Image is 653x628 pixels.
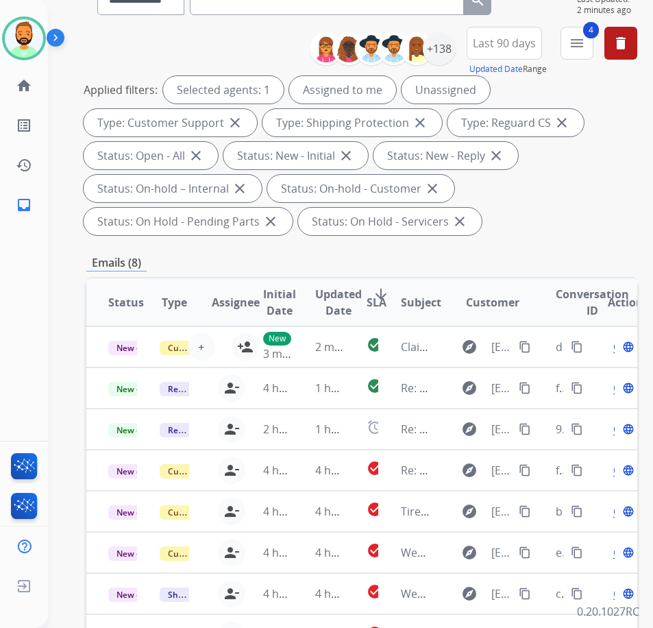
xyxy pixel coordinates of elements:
[108,546,172,561] span: New - Initial
[461,380,478,396] mat-icon: explore
[491,421,512,437] span: [EMAIL_ADDRESS][DOMAIN_NAME]
[577,603,639,620] p: 0.20.1027RC
[571,546,583,559] mat-icon: content_copy
[262,109,442,136] div: Type: Shipping Protection
[315,286,362,319] span: Updated Date
[401,339,464,354] span: Claim photo
[108,341,172,355] span: New - Initial
[315,545,377,560] span: 4 hours ago
[84,109,257,136] div: Type: Customer Support
[263,463,325,478] span: 4 hours ago
[519,464,531,476] mat-icon: content_copy
[622,341,634,353] mat-icon: language
[519,546,531,559] mat-icon: content_copy
[223,503,240,520] mat-icon: person_remove
[571,588,583,600] mat-icon: content_copy
[198,339,204,355] span: +
[491,585,512,602] span: [EMAIL_ADDRESS][DOMAIN_NAME]
[267,175,454,202] div: Status: On-hold - Customer
[519,423,531,435] mat-icon: content_copy
[613,503,641,520] span: Open
[622,588,634,600] mat-icon: language
[367,501,383,518] mat-icon: check_circle
[556,286,629,319] span: Conversation ID
[16,117,32,134] mat-icon: list_alt
[401,422,537,437] span: Re: Additional Information
[412,114,428,131] mat-icon: close
[401,381,547,396] span: Re: ID #6330694 for loveseat
[315,586,377,601] span: 4 hours ago
[491,339,512,355] span: [EMAIL_ADDRESS][DOMAIN_NAME]
[452,213,468,230] mat-icon: close
[424,180,441,197] mat-icon: close
[473,40,536,46] span: Last 90 days
[571,505,583,518] mat-icon: content_copy
[160,341,249,355] span: Customer Support
[401,463,632,478] span: Re: Extend Shipping Protection Confirmation
[263,586,325,601] span: 4 hours ago
[519,505,531,518] mat-icon: content_copy
[519,382,531,394] mat-icon: content_copy
[367,542,383,559] mat-icon: check_circle
[491,380,512,396] span: [EMAIL_ADDRESS][DOMAIN_NAME]
[461,339,478,355] mat-icon: explore
[84,82,158,98] p: Applied filters:
[402,76,490,104] div: Unassigned
[461,421,478,437] mat-icon: explore
[367,294,386,311] span: SLA
[263,422,325,437] span: 2 hours ago
[263,381,325,396] span: 4 hours ago
[289,76,396,104] div: Assigned to me
[160,464,249,479] span: Customer Support
[84,175,262,202] div: Status: On-hold – Internal
[367,583,383,600] mat-icon: check_circle
[108,505,172,520] span: New - Initial
[401,294,441,311] span: Subject
[467,27,542,60] button: Last 90 days
[223,421,240,437] mat-icon: person_remove
[223,380,240,396] mat-icon: person_remove
[586,278,637,326] th: Action
[560,27,593,60] button: 4
[622,464,634,476] mat-icon: language
[491,462,512,479] span: [EMAIL_ADDRESS][DOMAIN_NAME]
[367,337,383,353] mat-icon: check_circle
[461,462,478,479] mat-icon: explore
[613,544,641,561] span: Open
[613,339,641,355] span: Open
[488,147,504,164] mat-icon: close
[519,588,531,600] mat-icon: content_copy
[613,35,629,51] mat-icon: delete
[223,544,240,561] mat-icon: person_remove
[163,76,284,104] div: Selected agents: 1
[461,503,478,520] mat-icon: explore
[315,463,377,478] span: 4 hours ago
[367,460,383,476] mat-icon: check_circle
[84,208,293,235] div: Status: On Hold - Pending Parts
[622,546,634,559] mat-icon: language
[461,585,478,602] mat-icon: explore
[519,341,531,353] mat-icon: content_copy
[84,142,218,169] div: Status: Open - All
[613,380,641,396] span: Open
[315,422,371,437] span: 1 hour ago
[571,341,583,353] mat-icon: content_copy
[571,382,583,394] mat-icon: content_copy
[461,544,478,561] mat-icon: explore
[622,423,634,435] mat-icon: language
[569,35,585,51] mat-icon: menu
[613,421,641,437] span: Open
[16,157,32,173] mat-icon: history
[160,588,254,602] span: Shipping Protection
[469,63,547,75] span: Range
[315,381,371,396] span: 1 hour ago
[263,332,291,346] p: New
[613,462,641,479] span: Open
[315,504,377,519] span: 4 hours ago
[108,382,171,396] span: New - Reply
[160,546,249,561] span: Customer Support
[263,346,336,361] span: 3 minutes ago
[469,64,523,75] button: Updated Date
[338,147,354,164] mat-icon: close
[401,504,467,519] span: Tire bubbled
